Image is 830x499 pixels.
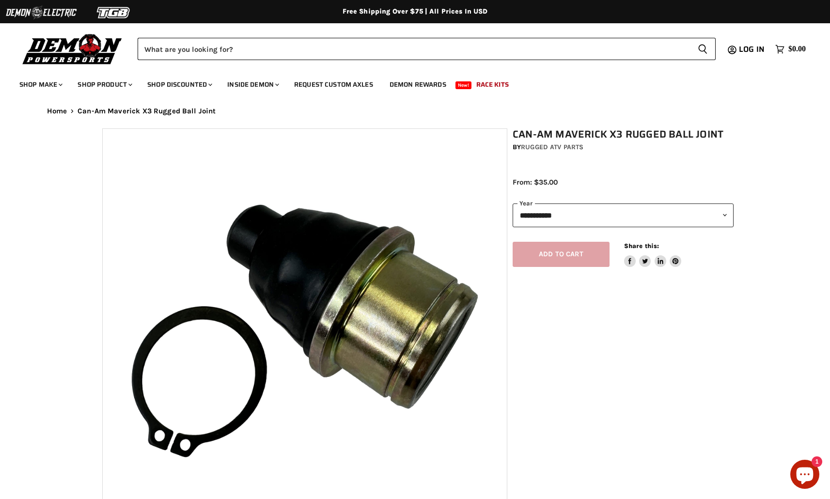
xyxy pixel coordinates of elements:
[469,75,516,94] a: Race Kits
[382,75,454,94] a: Demon Rewards
[70,75,138,94] a: Shop Product
[739,43,765,55] span: Log in
[12,75,68,94] a: Shop Make
[513,142,734,153] div: by
[12,71,803,94] ul: Main menu
[47,107,67,115] a: Home
[28,7,803,16] div: Free Shipping Over $75 | All Prices In USD
[138,38,690,60] input: Search
[138,38,716,60] form: Product
[624,242,682,267] aside: Share this:
[513,128,734,140] h1: Can-Am Maverick X3 Rugged Ball Joint
[287,75,380,94] a: Request Custom Axles
[735,45,770,54] a: Log in
[220,75,285,94] a: Inside Demon
[78,3,150,22] img: TGB Logo 2
[521,143,583,151] a: Rugged ATV Parts
[690,38,716,60] button: Search
[78,107,216,115] span: Can-Am Maverick X3 Rugged Ball Joint
[788,45,806,54] span: $0.00
[770,42,811,56] a: $0.00
[455,81,472,89] span: New!
[624,242,659,249] span: Share this:
[28,107,803,115] nav: Breadcrumbs
[5,3,78,22] img: Demon Electric Logo 2
[19,31,125,66] img: Demon Powersports
[787,460,822,491] inbox-online-store-chat: Shopify online store chat
[513,203,734,227] select: year
[513,178,558,187] span: From: $35.00
[140,75,218,94] a: Shop Discounted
